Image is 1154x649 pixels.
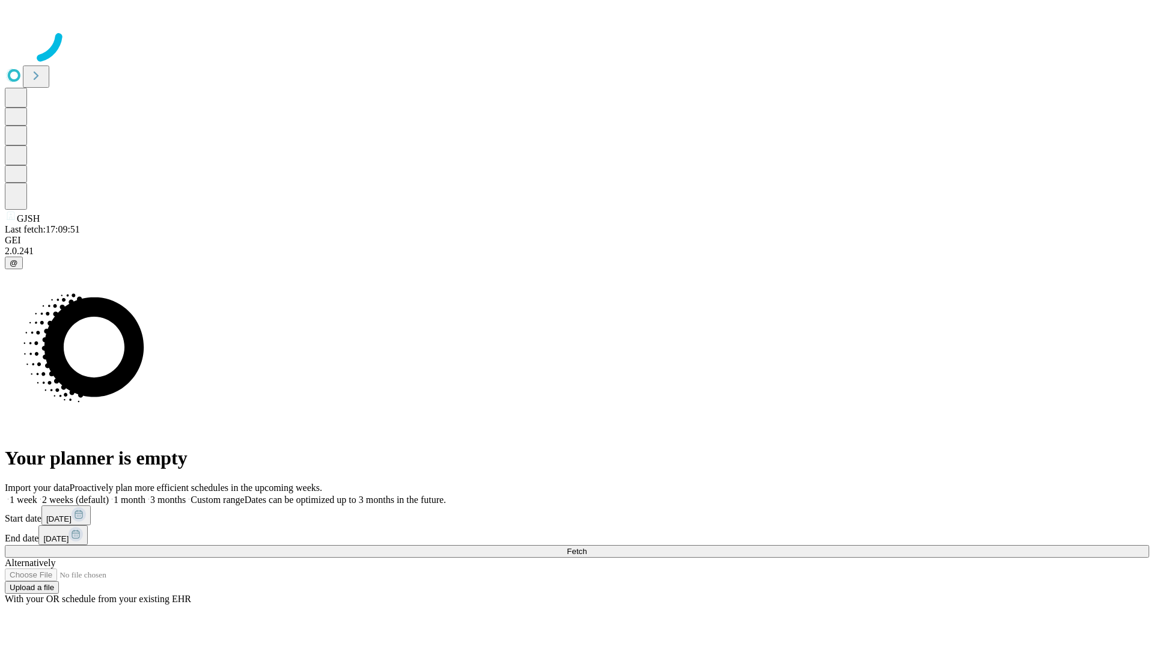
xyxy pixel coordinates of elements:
[5,505,1149,525] div: Start date
[10,258,18,267] span: @
[5,525,1149,545] div: End date
[43,534,69,543] span: [DATE]
[114,495,145,505] span: 1 month
[70,483,322,493] span: Proactively plan more efficient schedules in the upcoming weeks.
[5,257,23,269] button: @
[46,514,72,523] span: [DATE]
[5,447,1149,469] h1: Your planner is empty
[5,594,191,604] span: With your OR schedule from your existing EHR
[5,246,1149,257] div: 2.0.241
[5,483,70,493] span: Import your data
[5,581,59,594] button: Upload a file
[42,495,109,505] span: 2 weeks (default)
[38,525,88,545] button: [DATE]
[5,558,55,568] span: Alternatively
[10,495,37,505] span: 1 week
[41,505,91,525] button: [DATE]
[5,545,1149,558] button: Fetch
[150,495,186,505] span: 3 months
[191,495,244,505] span: Custom range
[567,547,587,556] span: Fetch
[5,224,80,234] span: Last fetch: 17:09:51
[5,235,1149,246] div: GEI
[245,495,446,505] span: Dates can be optimized up to 3 months in the future.
[17,213,40,224] span: GJSH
